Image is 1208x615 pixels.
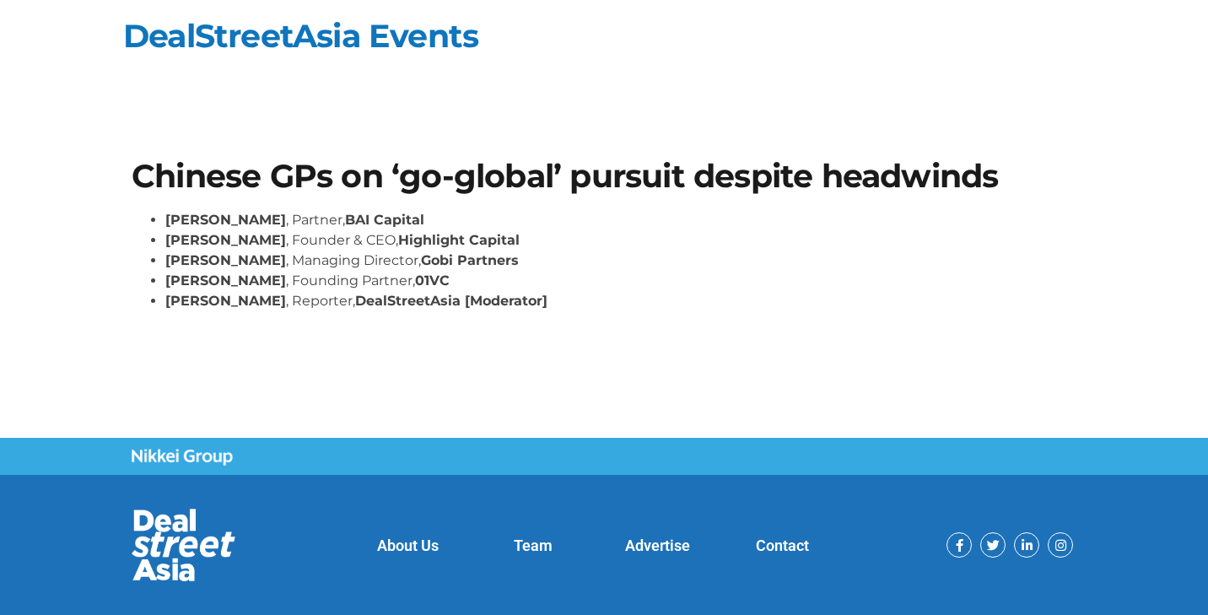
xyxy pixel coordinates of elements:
[355,293,547,309] strong: DealStreetAsia [Moderator]
[421,252,519,268] strong: Gobi Partners
[377,537,439,554] a: About Us
[165,212,286,228] strong: [PERSON_NAME]
[398,232,520,248] strong: Highlight Capital
[165,251,1076,271] li: , Managing Director,
[514,537,553,554] a: Team
[756,537,809,554] a: Contact
[123,16,478,56] a: DealStreetAsia Events
[165,230,1076,251] li: , Founder & CEO,
[165,271,1076,291] li: , Founding Partner,
[165,272,286,289] strong: [PERSON_NAME]
[165,291,1076,311] li: , Reporter,
[165,232,286,248] strong: [PERSON_NAME]
[625,537,690,554] a: Advertise
[415,272,450,289] strong: 01VC
[165,252,286,268] strong: [PERSON_NAME]
[345,212,424,228] strong: BAI Capital
[165,293,286,309] strong: [PERSON_NAME]
[132,449,233,466] img: Nikkei Group
[165,210,1076,230] li: , Partner,
[132,160,1076,192] h1: Chinese GPs on ‘go-global’ pursuit despite headwinds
